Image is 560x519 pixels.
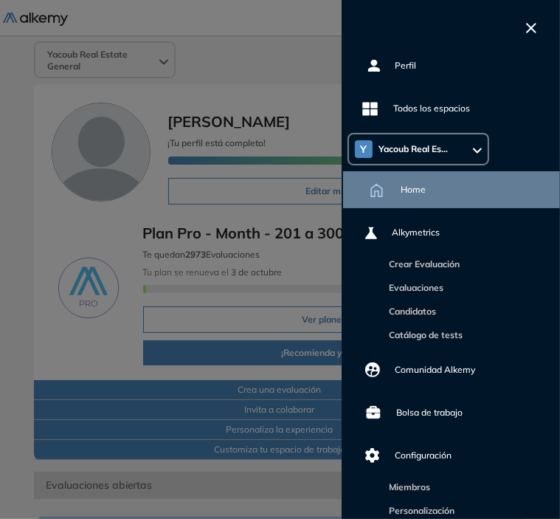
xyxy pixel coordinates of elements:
[378,143,448,155] span: Yacoub Real Es...
[395,363,475,377] span: Comunidad Alkemy
[395,59,416,72] span: Perfil
[383,258,460,269] a: Crear Evaluación
[383,329,463,340] a: Catálogo de tests
[383,282,443,293] a: Evaluaciones
[383,306,436,317] a: Candidatos
[361,143,367,155] span: Y
[401,183,426,196] span: Home
[392,226,440,239] span: Alkymetrics
[395,449,452,462] span: Configuración
[342,47,560,84] a: Perfil
[383,505,454,516] a: Personalización
[396,406,463,419] span: Bolsa de trabajo
[383,481,430,492] a: Miembros
[393,102,470,115] span: Todos los espacios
